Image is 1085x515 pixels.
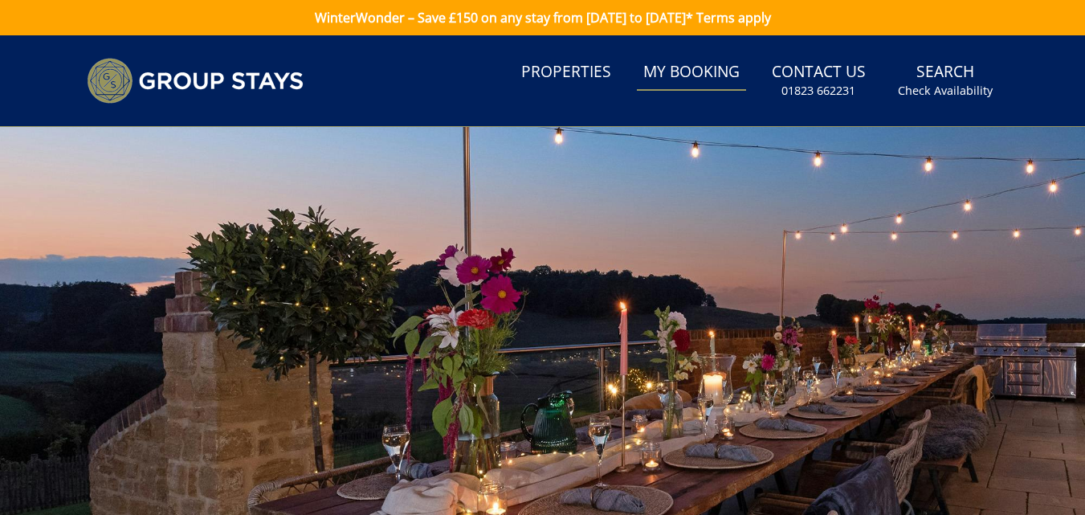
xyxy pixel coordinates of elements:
[898,83,993,99] small: Check Availability
[637,55,746,91] a: My Booking
[891,55,999,107] a: SearchCheck Availability
[87,58,304,104] img: Group Stays
[515,55,618,91] a: Properties
[765,55,872,107] a: Contact Us01823 662231
[781,83,855,99] small: 01823 662231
